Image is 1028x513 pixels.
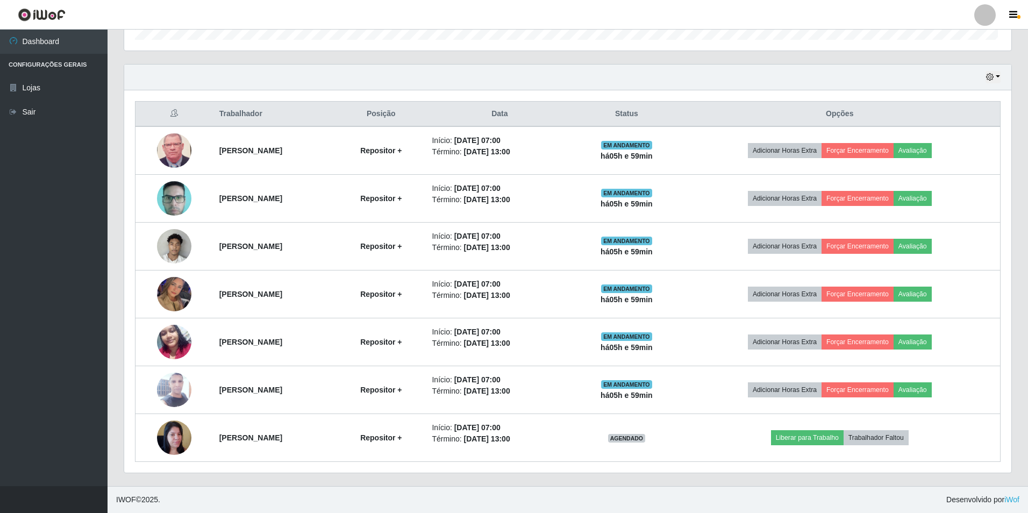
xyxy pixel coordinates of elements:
strong: Repositor + [360,194,402,203]
li: Início: [432,326,567,338]
span: AGENDADO [608,434,646,443]
button: Forçar Encerramento [822,239,894,254]
li: Início: [432,422,567,433]
strong: [PERSON_NAME] [219,338,282,346]
button: Avaliação [894,287,932,302]
th: Status [574,102,679,127]
span: IWOF [116,495,136,504]
span: Desenvolvido por [946,494,1019,505]
img: 1754425733078.jpeg [157,263,191,325]
span: EM ANDAMENTO [601,332,652,341]
time: [DATE] 07:00 [454,232,501,240]
span: EM ANDAMENTO [601,284,652,293]
time: [DATE] 07:00 [454,327,501,336]
li: Término: [432,338,567,349]
button: Forçar Encerramento [822,334,894,350]
strong: Repositor + [360,290,402,298]
li: Término: [432,242,567,253]
button: Liberar para Trabalho [771,430,844,445]
button: Avaliação [894,239,932,254]
strong: [PERSON_NAME] [219,386,282,394]
time: [DATE] 13:00 [464,387,510,395]
button: Avaliação [894,143,932,158]
button: Forçar Encerramento [822,287,894,302]
strong: Repositor + [360,433,402,442]
strong: há 05 h e 59 min [601,343,653,352]
time: [DATE] 13:00 [464,195,510,204]
strong: [PERSON_NAME] [219,146,282,155]
li: Início: [432,135,567,146]
li: Término: [432,386,567,397]
button: Adicionar Horas Extra [748,287,822,302]
button: Adicionar Horas Extra [748,382,822,397]
a: iWof [1004,495,1019,504]
li: Início: [432,231,567,242]
button: Adicionar Horas Extra [748,334,822,350]
strong: Repositor + [360,146,402,155]
time: [DATE] 07:00 [454,184,501,193]
li: Término: [432,433,567,445]
button: Forçar Encerramento [822,191,894,206]
th: Trabalhador [213,102,337,127]
time: [DATE] 13:00 [464,434,510,443]
time: [DATE] 07:00 [454,375,501,384]
img: 1750202852235.jpeg [157,128,191,173]
li: Término: [432,194,567,205]
strong: há 05 h e 59 min [601,247,653,256]
img: 1756162339010.jpeg [157,352,191,428]
button: Adicionar Horas Extra [748,143,822,158]
time: [DATE] 13:00 [464,147,510,156]
span: EM ANDAMENTO [601,141,652,149]
time: [DATE] 07:00 [454,280,501,288]
button: Forçar Encerramento [822,143,894,158]
li: Término: [432,290,567,301]
time: [DATE] 13:00 [464,243,510,252]
time: [DATE] 07:00 [454,423,501,432]
span: EM ANDAMENTO [601,237,652,245]
strong: [PERSON_NAME] [219,194,282,203]
button: Avaliação [894,382,932,397]
button: Adicionar Horas Extra [748,239,822,254]
img: 1756206634437.jpeg [157,415,191,460]
strong: [PERSON_NAME] [219,242,282,251]
strong: há 05 h e 59 min [601,295,653,304]
strong: Repositor + [360,338,402,346]
img: 1752163217594.jpeg [157,177,191,219]
button: Avaliação [894,191,932,206]
th: Posição [337,102,425,127]
img: 1755724312093.jpeg [157,319,191,365]
span: © 2025 . [116,494,160,505]
time: [DATE] 13:00 [464,339,510,347]
li: Início: [432,374,567,386]
strong: [PERSON_NAME] [219,290,282,298]
strong: há 05 h e 59 min [601,391,653,400]
button: Adicionar Horas Extra [748,191,822,206]
strong: [PERSON_NAME] [219,433,282,442]
li: Início: [432,183,567,194]
img: 1752582436297.jpeg [157,223,191,269]
button: Avaliação [894,334,932,350]
span: EM ANDAMENTO [601,189,652,197]
time: [DATE] 13:00 [464,291,510,300]
button: Trabalhador Faltou [844,430,909,445]
strong: Repositor + [360,242,402,251]
span: EM ANDAMENTO [601,380,652,389]
th: Data [425,102,574,127]
button: Forçar Encerramento [822,382,894,397]
strong: há 05 h e 59 min [601,152,653,160]
li: Início: [432,279,567,290]
time: [DATE] 07:00 [454,136,501,145]
img: CoreUI Logo [18,8,66,22]
th: Opções [680,102,1001,127]
strong: há 05 h e 59 min [601,199,653,208]
li: Término: [432,146,567,158]
strong: Repositor + [360,386,402,394]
